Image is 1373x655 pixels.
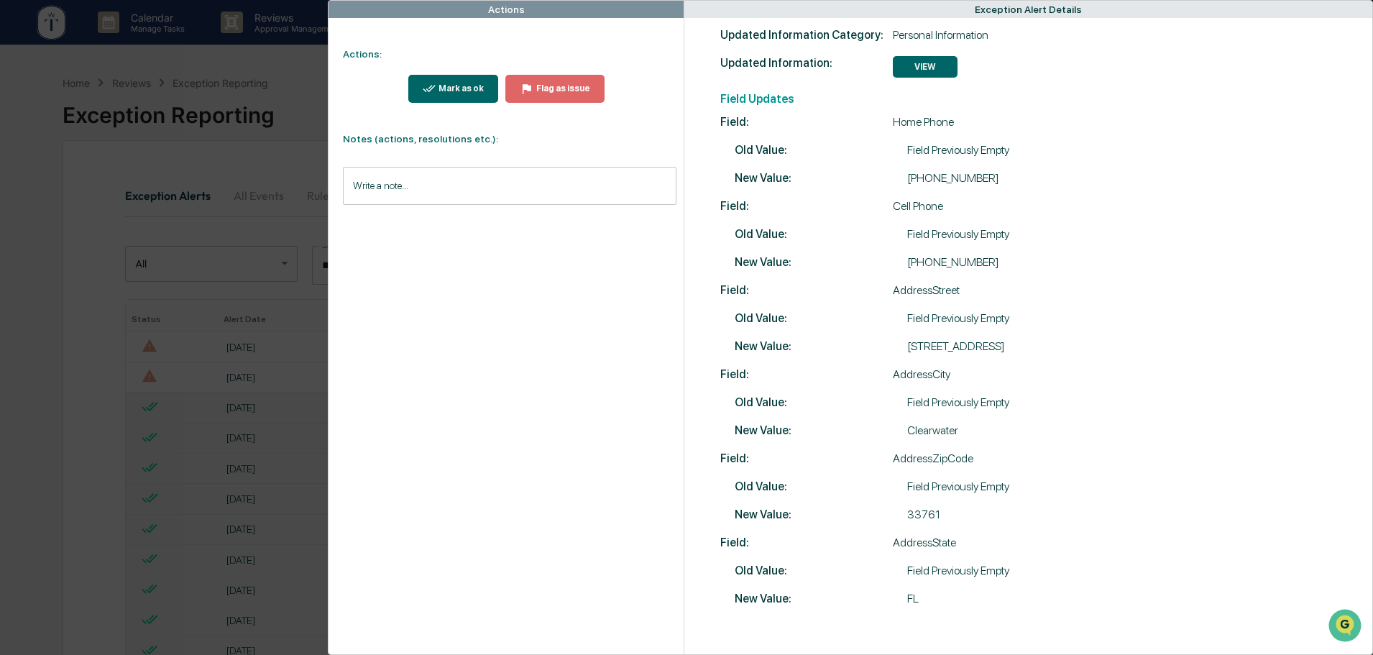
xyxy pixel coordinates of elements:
[14,323,26,334] div: 🔎
[119,294,178,308] span: Attestations
[735,423,907,437] span: New Value:
[735,508,1351,521] div: 33761
[101,356,174,367] a: Powered byPylon
[119,234,124,246] span: •
[735,255,907,269] span: New Value:
[98,288,184,314] a: 🗄️Attestations
[720,28,893,42] span: Updated Information Category:
[720,199,893,213] span: Field:
[45,196,116,207] span: [PERSON_NAME]
[735,564,907,577] span: Old Value:
[735,227,1351,241] div: Field Previously Empty
[735,480,907,493] span: Old Value:
[735,143,1351,157] div: Field Previously Empty
[436,83,484,93] div: Mark as ok
[14,160,96,171] div: Past conversations
[119,196,124,207] span: •
[720,452,893,465] span: Field:
[735,171,907,185] span: New Value:
[65,124,198,136] div: We're available if you need us!
[1327,608,1366,646] iframe: Open customer support
[127,196,157,207] span: [DATE]
[735,227,907,241] span: Old Value:
[14,221,37,244] img: Tammy Steffen
[14,110,40,136] img: 1746055101610-c473b297-6a78-478c-a979-82029cc54cd1
[65,110,236,124] div: Start new chat
[9,288,98,314] a: 🖐️Preclearance
[735,171,1351,185] div: [PHONE_NUMBER]
[720,283,893,297] span: Field:
[735,395,907,409] span: Old Value:
[735,255,1351,269] div: [PHONE_NUMBER]
[488,4,525,15] div: Actions
[735,339,1351,353] div: [STREET_ADDRESS]
[735,592,907,605] span: New Value:
[720,452,1351,465] div: AddressZipCode
[45,234,116,246] span: [PERSON_NAME]
[30,110,56,136] img: 8933085812038_c878075ebb4cc5468115_72.jpg
[505,75,605,103] button: Flag as issue
[14,182,37,205] img: Tammy Steffen
[9,316,96,342] a: 🔎Data Lookup
[533,83,590,93] div: Flag as issue
[735,592,1351,605] div: FL
[223,157,262,174] button: See all
[720,92,1351,106] h2: Field Updates
[720,199,1351,213] div: Cell Phone
[408,75,499,103] button: Mark as ok
[720,283,1351,297] div: AddressStreet
[735,395,1351,409] div: Field Previously Empty
[735,143,907,157] span: Old Value:
[343,133,498,145] strong: Notes (actions, resolutions etc.):
[720,536,1351,549] div: AddressState
[127,234,157,246] span: [DATE]
[720,115,893,129] span: Field:
[244,114,262,132] button: Start new chat
[735,311,907,325] span: Old Value:
[735,480,1351,493] div: Field Previously Empty
[720,115,1351,129] div: Home Phone
[720,367,1351,381] div: AddressCity
[735,423,1351,437] div: Clearwater
[720,367,893,381] span: Field:
[29,321,91,336] span: Data Lookup
[14,30,262,53] p: How can we help?
[735,564,1351,577] div: Field Previously Empty
[343,48,382,60] strong: Actions:
[975,4,1082,15] div: Exception Alert Details
[29,294,93,308] span: Preclearance
[143,357,174,367] span: Pylon
[735,339,907,353] span: New Value:
[14,296,26,307] div: 🖐️
[720,28,1351,42] div: Personal Information
[720,536,893,549] span: Field:
[104,296,116,307] div: 🗄️
[735,508,907,521] span: New Value:
[720,56,893,70] span: Updated Information:
[735,311,1351,325] div: Field Previously Empty
[893,56,958,78] button: VIEW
